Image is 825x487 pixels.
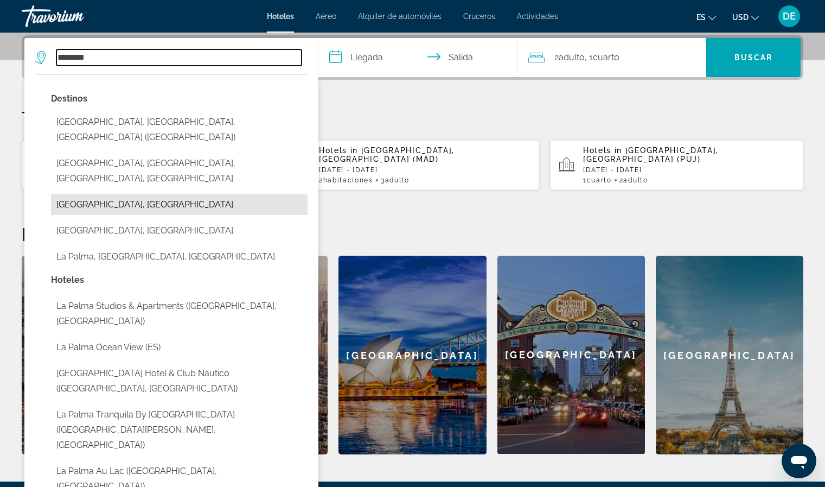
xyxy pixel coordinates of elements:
button: Select city: La Palma Del Condado, Huelva, Spain (NDO) [51,112,308,148]
span: 2 [319,176,373,184]
button: Change currency [732,9,759,25]
button: Select city: La Palma, Spain [51,194,308,215]
button: Select hotel: La Palma Beachfront Hotel & Club Nautico (Cancun, MX) [51,363,308,399]
span: USD [732,13,749,22]
button: Travelers: 2 adults, 0 children [517,38,706,77]
p: Tus búsquedas recientes [22,107,803,129]
button: Select check in and out date [318,38,518,77]
button: Select city: La Palma, LA, United States [51,246,308,267]
span: Buscar [734,53,773,62]
span: Adulto [623,176,648,184]
a: Barcelona[GEOGRAPHIC_DATA] [22,256,169,454]
a: Sydney[GEOGRAPHIC_DATA] [338,256,486,454]
span: Cuarto [587,176,612,184]
span: [GEOGRAPHIC_DATA], [GEOGRAPHIC_DATA] (PUJ) [583,146,719,163]
span: Cuarto [593,52,619,62]
div: [GEOGRAPHIC_DATA] [22,256,169,454]
p: City options [51,91,308,106]
div: Search widget [24,38,801,77]
a: Paris[GEOGRAPHIC_DATA] [656,256,803,454]
span: [GEOGRAPHIC_DATA], [GEOGRAPHIC_DATA] (MAD) [319,146,455,163]
button: Select city: La Palma, Orange County, CA, United States [51,153,308,189]
a: San Diego[GEOGRAPHIC_DATA] [497,256,645,454]
a: Hoteles [267,12,294,21]
span: 3 [381,176,410,184]
span: Hotels in [583,146,622,155]
h2: Destinos destacados [22,223,803,245]
div: [GEOGRAPHIC_DATA] [497,256,645,454]
button: User Menu [775,5,803,28]
span: 2 [619,176,648,184]
span: Adulto [559,52,585,62]
span: habitaciones [323,176,373,184]
a: Travorium [22,2,130,30]
button: Select hotel: La Palma Tranquila by Playa Paradise (Playa Del Carmen, MX) [51,404,308,456]
p: [DATE] - [DATE] [319,166,530,174]
input: Search hotel destination [56,49,302,66]
span: Adulto [385,176,410,184]
button: Hotels in [GEOGRAPHIC_DATA], [GEOGRAPHIC_DATA] (PUJ)[DATE] - [DATE]1Cuarto2Adulto [550,140,803,191]
button: Select hotel: La Palma Studios & Apartments (Corfu, GR) [51,296,308,332]
button: Search [706,38,801,77]
button: Select city: La Palma, Colombia [51,220,308,241]
a: Alquiler de automóviles [358,12,442,21]
a: Actividades [517,12,558,21]
span: 1 [583,176,612,184]
div: [GEOGRAPHIC_DATA] [338,256,486,454]
div: [GEOGRAPHIC_DATA] [656,256,803,454]
a: Cruceros [463,12,495,21]
button: Select hotel: La Palma Ocean View (ES) [51,337,308,358]
p: Hotel options [51,273,308,288]
button: Hotels in [GEOGRAPHIC_DATA], [GEOGRAPHIC_DATA] (MAD)[DATE] - [DATE]1Cuarto2Adulto [22,140,275,191]
button: Change language [696,9,716,25]
iframe: Button to launch messaging window [782,444,816,478]
button: Hotels in [GEOGRAPHIC_DATA], [GEOGRAPHIC_DATA] (MAD)[DATE] - [DATE]2habitaciones3Adulto [286,140,539,191]
span: , 1 [585,50,619,65]
a: Aéreo [316,12,336,21]
span: Hotels in [319,146,358,155]
span: 2 [554,50,585,65]
span: DE [783,11,796,22]
span: es [696,13,706,22]
p: [DATE] - [DATE] [583,166,795,174]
